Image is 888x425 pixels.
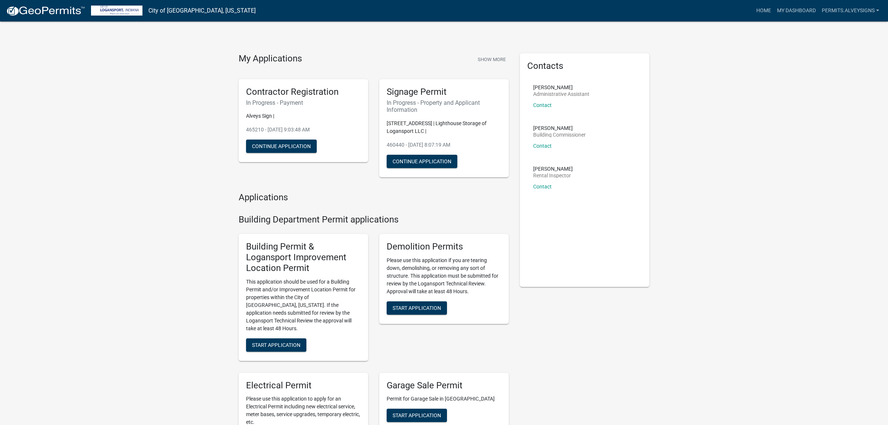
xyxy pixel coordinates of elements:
a: Permits.Alveysigns [819,4,882,18]
p: Administrative Assistant [533,91,589,97]
button: Start Application [387,409,447,422]
span: Start Application [252,342,300,348]
h5: Signage Permit [387,87,501,97]
h5: Building Permit & Logansport Improvement Location Permit [246,241,361,273]
p: [PERSON_NAME] [533,85,589,90]
h5: Garage Sale Permit [387,380,501,391]
h4: My Applications [239,53,302,64]
button: Start Application [246,338,306,352]
p: [PERSON_NAME] [533,166,573,171]
p: Building Commissioner [533,132,586,137]
h4: Building Department Permit applications [239,214,509,225]
h6: In Progress - Payment [246,99,361,106]
a: Home [753,4,774,18]
span: Start Application [393,412,441,418]
h5: Electrical Permit [246,380,361,391]
h6: In Progress - Property and Applicant Information [387,99,501,113]
a: Contact [533,184,552,190]
span: Start Application [393,305,441,311]
p: [STREET_ADDRESS] | Lighthouse Storage of Logansport LLC | [387,120,501,135]
p: Rental Inspector [533,173,573,178]
h5: Contacts [527,61,642,71]
button: Start Application [387,301,447,315]
p: [PERSON_NAME] [533,126,586,131]
h4: Applications [239,192,509,203]
h5: Contractor Registration [246,87,361,97]
a: Contact [533,143,552,149]
a: City of [GEOGRAPHIC_DATA], [US_STATE] [148,4,256,17]
img: City of Logansport, Indiana [91,6,142,16]
p: This application should be used for a Building Permit and/or Improvement Location Permit for prop... [246,278,361,332]
a: Contact [533,102,552,108]
p: Please use this application if you are tearing down, demolishing, or removing any sort of structu... [387,257,501,295]
p: 460440 - [DATE] 8:07:19 AM [387,141,501,149]
p: 465210 - [DATE] 9:03:48 AM [246,126,361,134]
button: Show More [475,53,509,66]
button: Continue Application [387,155,457,168]
p: Alveys Sign | [246,112,361,120]
a: My Dashboard [774,4,819,18]
button: Continue Application [246,140,317,153]
p: Permit for Garage Sale in [GEOGRAPHIC_DATA] [387,395,501,403]
h5: Demolition Permits [387,241,501,252]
